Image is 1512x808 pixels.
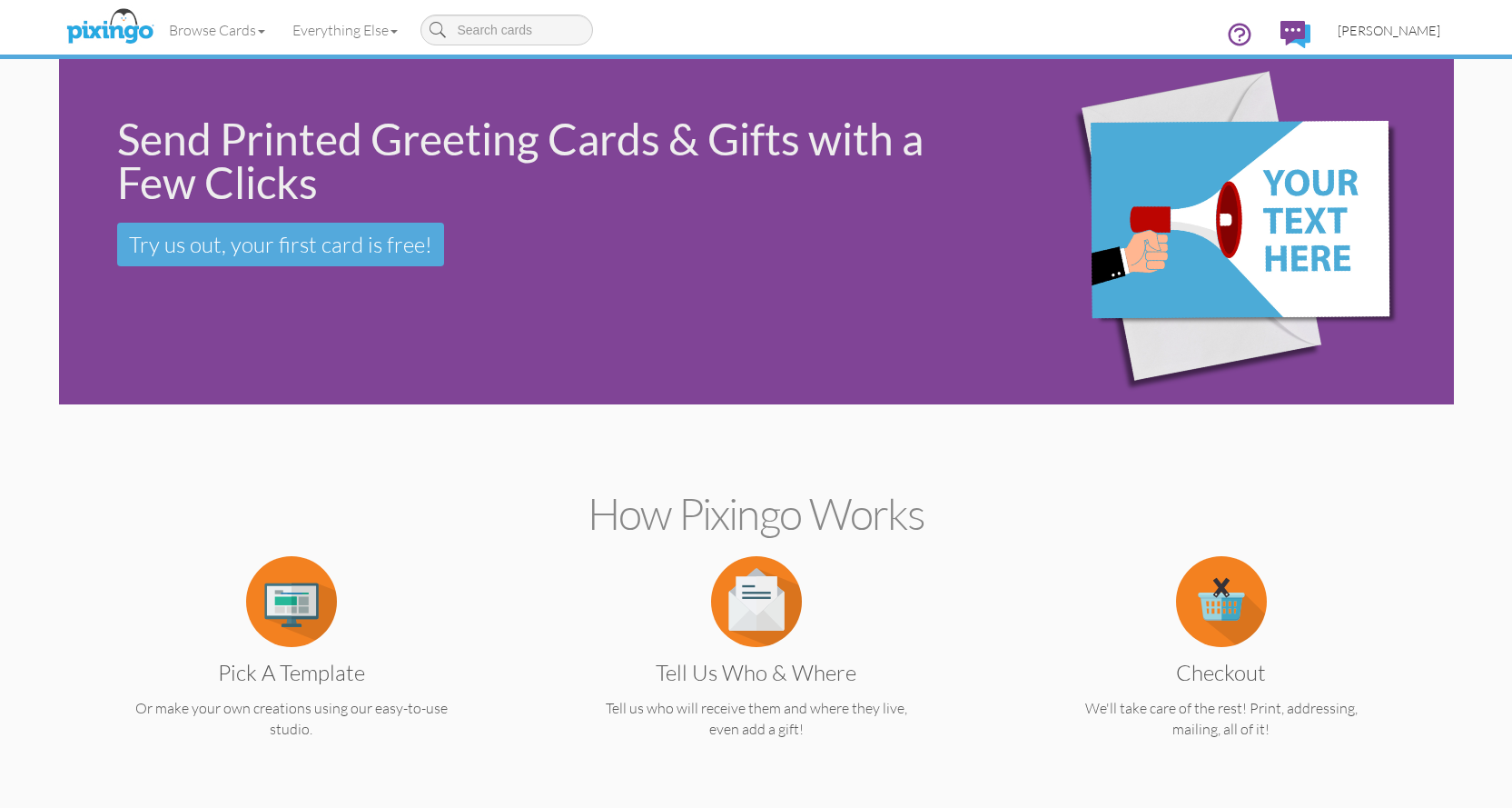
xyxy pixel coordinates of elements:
[1038,661,1405,684] h3: Checkout
[246,556,337,647] img: item.alt
[94,591,489,740] a: Pick a Template Or make your own creations using our easy-to-use studio.
[279,7,411,53] a: Everything Else
[108,661,475,684] h3: Pick a Template
[1338,23,1440,38] span: [PERSON_NAME]
[420,15,593,45] input: Search cards
[91,490,1422,538] h2: How Pixingo works
[117,117,974,204] div: Send Printed Greeting Cards & Gifts with a Few Clicks
[1511,807,1512,808] iframe: Chat
[117,223,444,266] a: Try us out, your first card is free!
[1176,556,1267,647] img: item.alt
[1024,591,1418,740] a: Checkout We'll take care of the rest! Print, addressing, mailing, all of it!
[1003,34,1442,431] img: eb544e90-0942-4412-bfe0-c610d3f4da7c.png
[559,698,954,740] p: Tell us who will receive them and where they live, even add a gift!
[62,5,158,50] img: pixingo logo
[94,698,489,740] p: Or make your own creations using our easy-to-use studio.
[573,661,940,684] h3: Tell us Who & Where
[1324,7,1454,54] a: [PERSON_NAME]
[129,231,432,258] span: Try us out, your first card is free!
[711,556,802,647] img: item.alt
[559,591,954,740] a: Tell us Who & Where Tell us who will receive them and where they live, even add a gift!
[1024,698,1418,740] p: We'll take care of the rest! Print, addressing, mailing, all of it!
[155,7,279,53] a: Browse Cards
[1280,21,1310,48] img: comments.svg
